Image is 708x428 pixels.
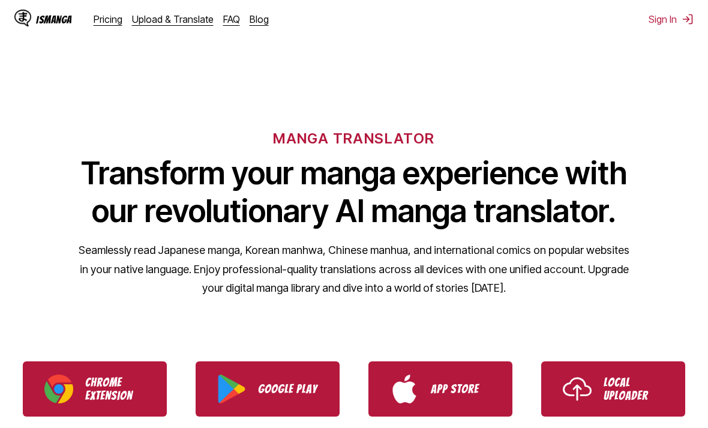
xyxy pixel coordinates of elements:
[390,375,419,403] img: App Store logo
[431,382,491,396] p: App Store
[78,241,630,298] p: Seamlessly read Japanese manga, Korean manhwa, Chinese manhua, and international comics on popula...
[563,375,592,403] img: Upload icon
[273,130,434,147] h6: MANGA TRANSLATOR
[85,376,145,402] p: Chrome Extension
[14,10,94,29] a: IsManga LogoIsManga
[604,376,664,402] p: Local Uploader
[250,13,269,25] a: Blog
[196,361,340,417] a: Download IsManga from Google Play
[132,13,214,25] a: Upload & Translate
[14,10,31,26] img: IsManga Logo
[682,13,694,25] img: Sign out
[223,13,240,25] a: FAQ
[36,14,72,25] div: IsManga
[541,361,685,417] a: Use IsManga Local Uploader
[78,154,630,230] h1: Transform your manga experience with our revolutionary AI manga translator.
[23,361,167,417] a: Download IsManga Chrome Extension
[217,375,246,403] img: Google Play logo
[258,382,318,396] p: Google Play
[649,13,694,25] button: Sign In
[368,361,512,417] a: Download IsManga from App Store
[44,375,73,403] img: Chrome logo
[94,13,122,25] a: Pricing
